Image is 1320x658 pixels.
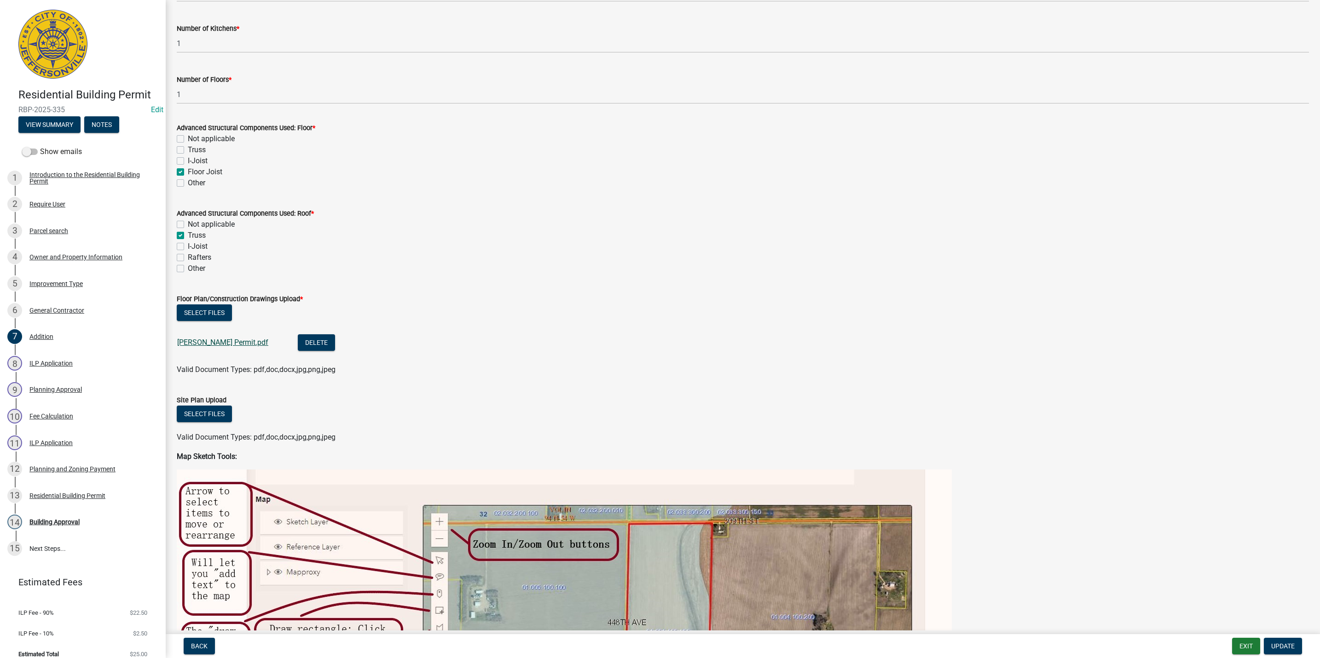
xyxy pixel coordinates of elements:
a: Edit [151,105,163,114]
a: Estimated Fees [7,573,151,591]
div: ILP Application [29,440,73,446]
div: 13 [7,488,22,503]
button: Select files [177,304,232,321]
button: Back [184,638,215,654]
span: $22.50 [130,610,147,616]
div: 8 [7,356,22,371]
div: Planning and Zoning Payment [29,466,116,472]
div: Addition [29,333,53,340]
label: Floor Plan/Construction Drawings Upload [177,296,303,303]
div: Introduction to the Residential Building Permit [29,172,151,184]
img: City of Jeffersonville, Indiana [18,10,87,79]
div: 15 [7,541,22,556]
div: General Contractor [29,307,84,314]
wm-modal-confirm: Edit Application Number [151,105,163,114]
button: Exit [1232,638,1260,654]
label: Other [188,263,205,274]
div: Fee Calculation [29,413,73,419]
a: [PERSON_NAME] Permit.pdf [177,338,268,347]
button: Select files [177,406,232,422]
label: Truss [188,144,206,155]
wm-modal-confirm: Notes [84,121,119,129]
div: Improvement Type [29,280,83,287]
label: Show emails [22,146,82,157]
div: 11 [7,435,22,450]
div: 6 [7,303,22,318]
span: Back [191,642,208,650]
div: 4 [7,250,22,264]
label: Number of Kitchens [177,26,239,32]
button: Delete [298,334,335,351]
label: Truss [188,230,206,241]
span: Valid Document Types: pdf,doc,docx,jpg,png,jpeg [177,365,336,374]
div: 5 [7,276,22,291]
label: I-Joist [188,155,208,166]
label: Not applicable [188,133,235,144]
button: Update [1264,638,1302,654]
label: I-Joist [188,241,208,252]
span: Estimated Total [18,651,59,657]
span: RBP-2025-335 [18,105,147,114]
div: Building Approval [29,519,80,525]
button: Notes [84,116,119,133]
span: ILP Fee - 90% [18,610,54,616]
label: Not applicable [188,219,235,230]
h4: Residential Building Permit [18,88,158,102]
div: 9 [7,382,22,397]
div: 7 [7,329,22,344]
label: Number of Floors [177,77,232,83]
div: 3 [7,223,22,238]
label: Site Plan Upload [177,397,226,404]
div: 12 [7,462,22,476]
div: Residential Building Permit [29,492,105,499]
strong: Map Sketch Tools: [177,452,237,461]
div: Parcel search [29,228,68,234]
label: Other [188,177,205,189]
button: View Summary [18,116,81,133]
div: 14 [7,515,22,529]
wm-modal-confirm: Summary [18,121,81,129]
span: Update [1271,642,1295,650]
span: Valid Document Types: pdf,doc,docx,jpg,png,jpeg [177,433,336,441]
label: Advanced Structural Components Used: Roof [177,211,314,217]
div: 2 [7,197,22,212]
span: ILP Fee - 10% [18,630,54,636]
label: Rafters [188,252,211,263]
div: Planning Approval [29,386,82,393]
span: $2.50 [133,630,147,636]
div: 10 [7,409,22,423]
label: Floor Joist [188,166,222,177]
wm-modal-confirm: Delete Document [298,339,335,348]
div: Owner and Property Information [29,254,122,260]
div: 1 [7,171,22,185]
span: $25.00 [130,651,147,657]
div: ILP Application [29,360,73,366]
label: Advanced Structural Components Used: Floor [177,125,315,132]
div: Require User [29,201,65,207]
